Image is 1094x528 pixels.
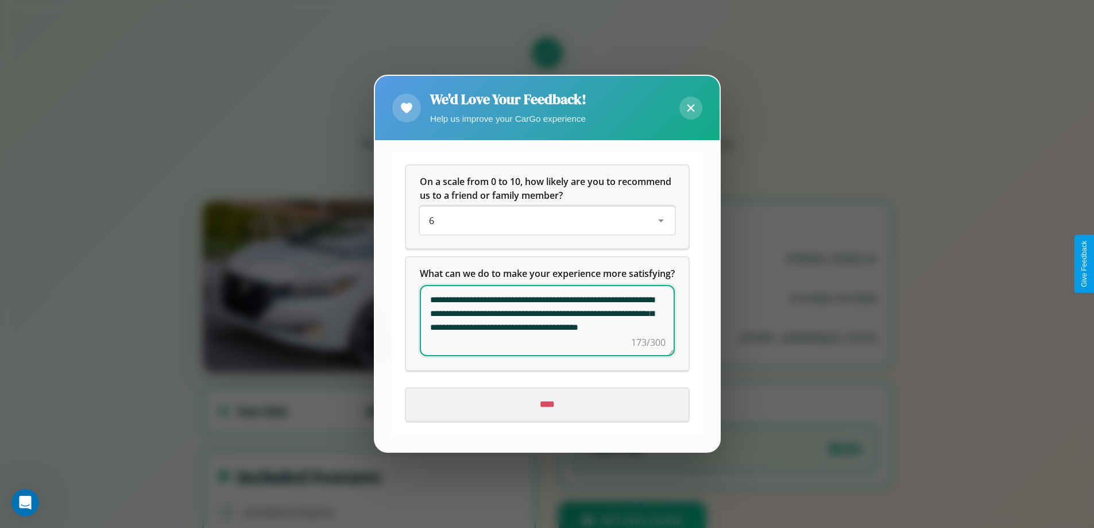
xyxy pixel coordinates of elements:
[420,207,675,235] div: On a scale from 0 to 10, how likely are you to recommend us to a friend or family member?
[11,489,39,517] iframe: Intercom live chat
[429,215,434,228] span: 6
[420,176,674,202] span: On a scale from 0 to 10, how likely are you to recommend us to a friend or family member?
[420,268,675,280] span: What can we do to make your experience more satisfying?
[430,111,586,126] p: Help us improve your CarGo experience
[406,166,689,249] div: On a scale from 0 to 10, how likely are you to recommend us to a friend or family member?
[631,336,666,350] div: 173/300
[430,90,586,109] h2: We'd Love Your Feedback!
[420,175,675,203] h5: On a scale from 0 to 10, how likely are you to recommend us to a friend or family member?
[1080,241,1088,287] div: Give Feedback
